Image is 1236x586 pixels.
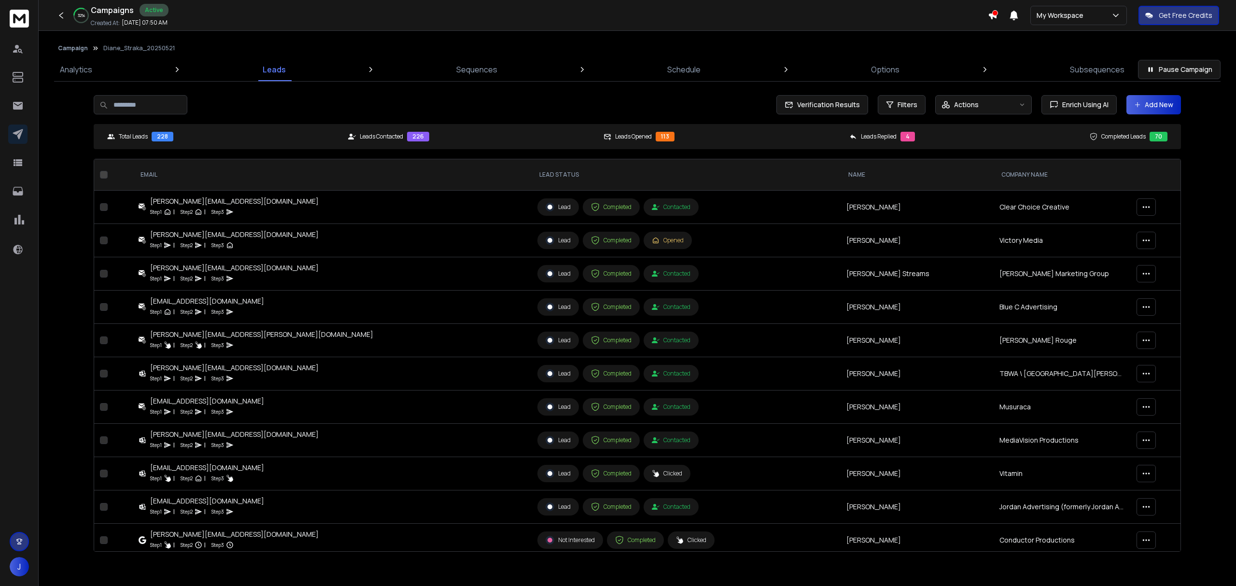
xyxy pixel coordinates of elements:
[546,436,571,445] div: Lead
[546,469,571,478] div: Lead
[532,159,841,191] th: LEAD STATUS
[150,474,162,483] p: Step 1
[78,13,85,18] p: 32 %
[841,424,994,457] td: [PERSON_NAME]
[841,224,994,257] td: [PERSON_NAME]
[150,207,162,217] p: Step 1
[122,19,168,27] p: [DATE] 07:50 AM
[152,132,173,141] div: 228
[204,507,206,516] p: |
[793,100,860,110] span: Verification Results
[181,474,193,483] p: Step 2
[591,436,632,445] div: Completed
[546,536,595,544] div: Not Interested
[1138,6,1219,25] button: Get Free Credits
[656,132,674,141] div: 113
[211,507,224,516] p: Step 3
[841,357,994,391] td: [PERSON_NAME]
[865,58,905,81] a: Options
[841,524,994,557] td: [PERSON_NAME]
[263,64,286,75] p: Leads
[181,307,193,317] p: Step 2
[994,257,1130,291] td: [PERSON_NAME] Marketing Group
[150,230,319,239] div: [PERSON_NAME][EMAIL_ADDRESS][DOMAIN_NAME]
[204,474,206,483] p: |
[173,307,175,317] p: |
[652,503,690,511] div: Contacted
[652,237,684,244] div: Opened
[181,240,193,250] p: Step 2
[841,324,994,357] td: [PERSON_NAME]
[10,557,29,576] button: J
[211,207,224,217] p: Step 3
[181,340,193,350] p: Step 2
[150,540,162,550] p: Step 1
[181,440,193,450] p: Step 2
[994,224,1130,257] td: Victory Media
[150,507,162,516] p: Step 1
[994,291,1130,324] td: Blue C Advertising
[150,296,264,306] div: [EMAIL_ADDRESS][DOMAIN_NAME]
[150,196,319,206] div: [PERSON_NAME][EMAIL_ADDRESS][DOMAIN_NAME]
[1126,95,1181,114] button: Add New
[140,4,169,16] div: Active
[1037,11,1087,20] p: My Workspace
[54,58,98,81] a: Analytics
[898,100,917,110] span: Filters
[360,133,403,140] p: Leads Contacted
[150,530,319,539] div: [PERSON_NAME][EMAIL_ADDRESS][DOMAIN_NAME]
[173,240,175,250] p: |
[173,507,175,516] p: |
[173,540,175,550] p: |
[181,374,193,383] p: Step 2
[150,274,162,283] p: Step 1
[591,269,632,278] div: Completed
[1138,60,1221,79] button: Pause Campaign
[150,440,162,450] p: Step 1
[91,19,120,27] p: Created At:
[546,369,571,378] div: Lead
[994,191,1130,224] td: Clear Choice Creative
[1150,132,1167,141] div: 70
[546,403,571,411] div: Lead
[871,64,899,75] p: Options
[407,132,429,141] div: 226
[652,436,690,444] div: Contacted
[994,457,1130,490] td: Vitamin
[204,340,206,350] p: |
[652,336,690,344] div: Contacted
[1101,133,1146,140] p: Completed Leads
[994,324,1130,357] td: [PERSON_NAME] Rouge
[173,440,175,450] p: |
[652,370,690,377] div: Contacted
[60,64,92,75] p: Analytics
[173,340,175,350] p: |
[546,336,571,345] div: Lead
[91,4,134,16] h1: Campaigns
[591,469,632,478] div: Completed
[150,496,264,506] div: [EMAIL_ADDRESS][DOMAIN_NAME]
[211,274,224,283] p: Step 3
[994,391,1130,424] td: Musuraca
[204,307,206,317] p: |
[456,64,497,75] p: Sequences
[181,540,193,550] p: Step 2
[546,502,571,511] div: Lead
[1070,64,1124,75] p: Subsequences
[173,374,175,383] p: |
[181,507,193,516] p: Step 2
[841,159,994,191] th: NAME
[150,463,264,473] div: [EMAIL_ADDRESS][DOMAIN_NAME]
[181,207,193,217] p: Step 2
[211,307,224,317] p: Step 3
[204,374,206,383] p: |
[211,474,224,483] p: Step 3
[211,374,224,383] p: Step 3
[150,407,162,417] p: Step 1
[546,269,571,278] div: Lead
[591,336,632,345] div: Completed
[841,457,994,490] td: [PERSON_NAME]
[615,536,656,544] div: Completed
[119,133,148,140] p: Total Leads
